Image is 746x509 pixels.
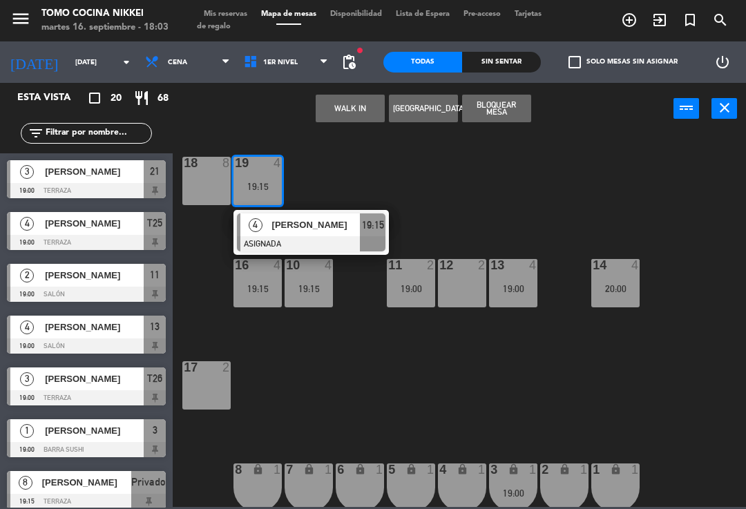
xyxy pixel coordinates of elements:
[7,90,99,106] div: Esta vista
[673,98,699,119] button: power_input
[235,463,236,476] div: 8
[45,268,144,282] span: [PERSON_NAME]
[631,463,640,476] div: 1
[86,90,103,106] i: crop_square
[323,10,389,18] span: Disponibilidad
[427,463,435,476] div: 1
[341,54,357,70] span: pending_actions
[150,267,160,283] span: 11
[457,10,508,18] span: Pre-acceso
[316,95,385,122] button: WALK IN
[705,8,736,32] span: BUSCAR
[147,215,162,231] span: T25
[254,10,323,18] span: Mapa de mesas
[568,56,581,68] span: check_box_outline_blank
[252,463,264,475] i: lock
[354,463,366,475] i: lock
[157,90,169,106] span: 68
[614,8,644,32] span: RESERVAR MESA
[286,259,287,271] div: 10
[45,423,144,438] span: [PERSON_NAME]
[478,463,486,476] div: 1
[644,8,675,32] span: WALK IN
[490,259,491,271] div: 13
[41,7,169,21] div: Tomo Cocina Nikkei
[150,318,160,335] span: 13
[682,12,698,28] i: turned_in_not
[559,463,571,475] i: lock
[490,463,491,476] div: 3
[621,12,638,28] i: add_circle_outline
[263,59,298,66] span: 1er Nivel
[714,54,731,70] i: power_settings_new
[591,284,640,294] div: 20:00
[462,95,531,122] button: Bloquear Mesa
[439,463,440,476] div: 4
[168,59,187,66] span: Cena
[529,463,537,476] div: 1
[272,218,361,232] span: [PERSON_NAME]
[388,463,389,476] div: 5
[457,463,468,475] i: lock
[274,259,282,271] div: 4
[10,8,31,34] button: menu
[20,269,34,282] span: 2
[28,125,44,142] i: filter_list
[303,463,315,475] i: lock
[568,56,678,68] label: Solo mesas sin asignar
[45,216,144,231] span: [PERSON_NAME]
[711,98,737,119] button: close
[131,474,166,490] span: Privado
[712,12,729,28] i: search
[489,284,537,294] div: 19:00
[274,463,282,476] div: 1
[235,259,236,271] div: 16
[222,361,231,374] div: 2
[20,217,34,231] span: 4
[383,52,462,73] div: Todas
[45,320,144,334] span: [PERSON_NAME]
[508,463,519,475] i: lock
[427,259,435,271] div: 2
[478,259,486,271] div: 2
[389,10,457,18] span: Lista de Espera
[529,259,537,271] div: 4
[356,46,364,55] span: fiber_manual_record
[150,163,160,180] span: 21
[285,284,333,294] div: 19:15
[462,52,541,73] div: Sin sentar
[489,488,537,498] div: 19:00
[118,54,135,70] i: arrow_drop_down
[19,476,32,490] span: 8
[45,372,144,386] span: [PERSON_NAME]
[147,370,162,387] span: T26
[133,90,150,106] i: restaurant
[580,463,589,476] div: 1
[20,424,34,438] span: 1
[376,463,384,476] div: 1
[388,259,389,271] div: 11
[389,95,458,122] button: [GEOGRAPHIC_DATA]
[678,99,695,116] i: power_input
[325,463,333,476] div: 1
[45,164,144,179] span: [PERSON_NAME]
[197,10,254,18] span: Mis reservas
[42,475,131,490] span: [PERSON_NAME]
[41,21,169,35] div: martes 16. septiembre - 18:03
[610,463,622,475] i: lock
[716,99,733,116] i: close
[222,157,231,169] div: 8
[325,259,333,271] div: 4
[111,90,122,106] span: 20
[274,157,282,169] div: 4
[44,126,151,141] input: Filtrar por nombre...
[387,284,435,294] div: 19:00
[631,259,640,271] div: 4
[153,422,157,439] span: 3
[651,12,668,28] i: exit_to_app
